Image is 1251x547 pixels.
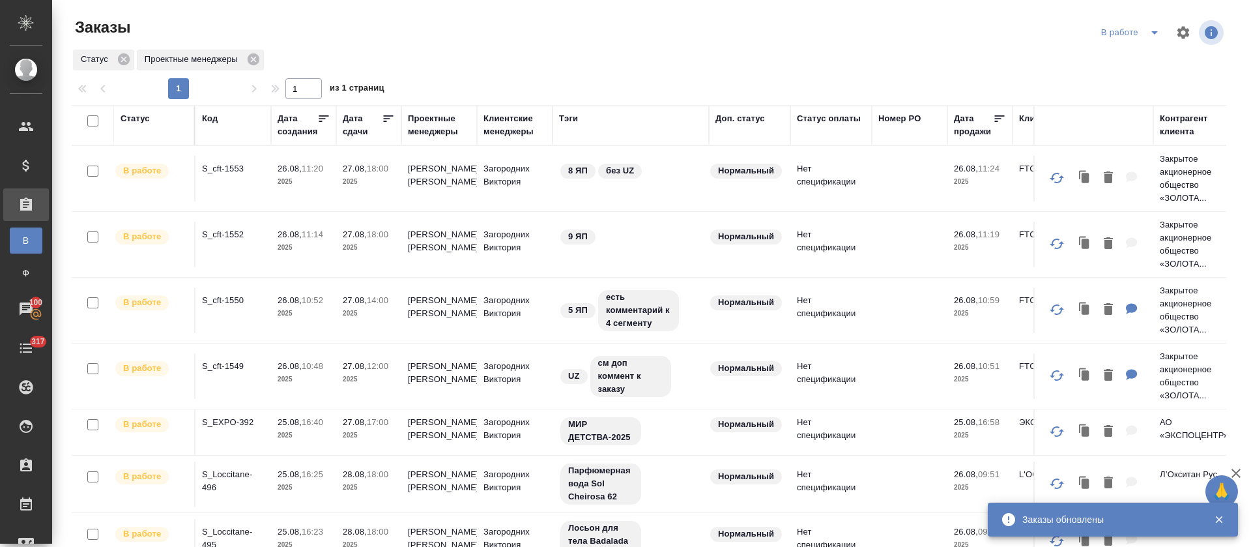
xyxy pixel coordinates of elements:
p: 16:58 [978,417,999,427]
p: Нормальный [718,418,774,431]
button: Удалить [1097,362,1119,389]
p: S_cft-1549 [202,360,265,373]
p: 12:00 [367,361,388,371]
div: Дата создания [278,112,317,138]
p: Закрытое акционерное общество «ЗОЛОТА... [1160,218,1222,271]
button: 🙏 [1205,475,1238,508]
span: 317 [23,335,53,348]
span: Посмотреть информацию [1199,20,1226,45]
p: 2025 [343,307,395,320]
button: Удалить [1097,470,1119,497]
p: 18:00 [367,469,388,479]
p: 27.08, [343,295,367,305]
td: [PERSON_NAME] [PERSON_NAME] [401,222,477,267]
p: Нормальный [718,296,774,309]
p: 27.08, [343,361,367,371]
p: 2025 [954,175,1006,188]
div: Доп. статус [715,112,765,125]
a: В [10,228,42,254]
p: 27.08, [343,417,367,427]
td: [PERSON_NAME] [PERSON_NAME] [401,409,477,455]
p: В работе [123,470,161,483]
div: 8 ЯП, без UZ [559,162,702,180]
p: Закрытое акционерное общество «ЗОЛОТА... [1160,153,1222,205]
p: 11:24 [978,164,999,173]
button: Клонировать [1072,470,1097,497]
a: Ф [10,260,42,286]
p: 2025 [343,175,395,188]
button: Обновить [1041,468,1072,499]
span: 100 [22,296,51,309]
div: Статус оплаты [797,112,861,125]
div: Статус [73,50,134,70]
p: FTC [1019,360,1082,373]
p: 10:52 [302,295,323,305]
p: В работе [123,527,161,540]
p: 2025 [954,307,1006,320]
div: Дата сдачи [343,112,382,138]
span: Ф [16,267,36,280]
p: 2025 [954,373,1006,386]
button: Удалить [1097,419,1119,445]
p: 10:48 [302,361,323,371]
p: Л’Окситан Рус [1160,468,1222,481]
button: Удалить [1097,231,1119,258]
div: Клиентские менеджеры [483,112,546,138]
button: Удалить [1097,165,1119,192]
div: Клиент [1019,112,1049,125]
p: 2025 [278,373,330,386]
p: 27.08, [343,164,367,173]
p: 11:19 [978,229,999,239]
td: Нет спецификации [790,462,872,507]
p: ЭКСПОЦЕНТР [1019,416,1082,429]
p: 26.08, [954,469,978,479]
p: 26.08, [278,295,302,305]
p: 2025 [278,241,330,254]
td: Загородних Виктория [477,222,553,267]
p: МИР ДЕТСТВА-2025 [568,418,633,444]
div: 9 ЯП [559,228,702,246]
p: 09:51 [978,469,999,479]
button: Обновить [1041,416,1072,447]
p: 10:59 [978,295,999,305]
p: 26.08, [278,164,302,173]
p: Проектные менеджеры [145,53,242,66]
p: 18:00 [367,164,388,173]
div: Выставляет ПМ после принятия заказа от КМа [114,162,188,180]
p: S_EXPO-392 [202,416,265,429]
p: UZ [568,370,580,383]
p: 09:50 [978,527,999,537]
p: 10:51 [978,361,999,371]
p: В работе [123,164,161,177]
div: Статус по умолчанию для стандартных заказов [709,468,784,486]
p: 17:00 [367,417,388,427]
div: Номер PO [878,112,921,125]
div: Статус [121,112,150,125]
p: S_Loccitane-496 [202,468,265,494]
td: Нет спецификации [790,156,872,201]
p: Нормальный [718,470,774,483]
button: Обновить [1041,294,1072,325]
p: 26.08, [954,164,978,173]
p: S_cft-1552 [202,228,265,241]
div: split button [1098,22,1168,43]
p: 2025 [343,481,395,494]
div: Статус по умолчанию для стандартных заказов [709,228,784,246]
p: S_cft-1553 [202,162,265,175]
p: Нормальный [718,527,774,540]
td: [PERSON_NAME] [PERSON_NAME] [401,462,477,507]
div: Выставляет ПМ после принятия заказа от КМа [114,294,188,312]
p: 5 ЯП [568,304,588,317]
p: 9 ЯП [568,230,588,243]
p: В работе [123,296,161,309]
p: Нормальный [718,362,774,375]
p: 8 ЯП [568,164,588,177]
button: Обновить [1041,162,1072,194]
p: есть комментарий к 4 сегменту [606,291,671,330]
td: Нет спецификации [790,222,872,267]
p: 2025 [343,241,395,254]
p: 27.08, [343,229,367,239]
button: Клонировать [1072,165,1097,192]
p: 14:00 [367,295,388,305]
button: Обновить [1041,228,1072,259]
